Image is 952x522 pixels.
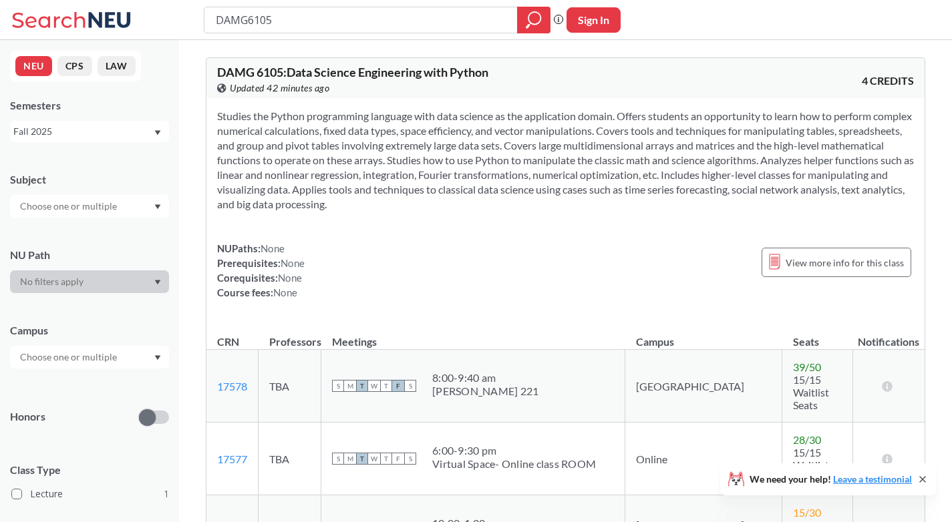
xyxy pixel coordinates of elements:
[154,280,161,285] svg: Dropdown arrow
[786,254,904,271] span: View more info for this class
[217,380,247,393] a: 17578
[404,453,416,465] span: S
[10,270,169,293] div: Dropdown arrow
[13,124,153,139] div: Fall 2025
[392,453,404,465] span: F
[432,384,538,398] div: [PERSON_NAME] 221
[10,121,169,142] div: Fall 2025Dropdown arrow
[368,380,380,392] span: W
[11,485,169,503] label: Lecture
[793,360,821,373] span: 39 / 50
[625,350,782,423] td: [GEOGRAPHIC_DATA]
[10,463,169,477] span: Class Type
[344,380,356,392] span: M
[154,130,161,136] svg: Dropdown arrow
[98,56,136,76] button: LAW
[625,423,782,495] td: Online
[793,506,821,519] span: 15 / 30
[432,444,596,457] div: 6:00 - 9:30 pm
[344,453,356,465] span: M
[278,272,302,284] span: None
[13,349,126,365] input: Choose one or multiple
[259,423,321,495] td: TBA
[750,475,912,484] span: We need your help!
[833,473,912,485] a: Leave a testimonial
[380,453,392,465] span: T
[625,321,782,350] th: Campus
[13,198,126,214] input: Choose one or multiple
[380,380,392,392] span: T
[10,172,169,187] div: Subject
[782,321,853,350] th: Seats
[356,380,368,392] span: T
[10,346,169,368] div: Dropdown arrow
[10,195,169,218] div: Dropdown arrow
[432,457,596,471] div: Virtual Space- Online class ROOM
[154,355,161,360] svg: Dropdown arrow
[259,350,321,423] td: TBA
[853,321,925,350] th: Notifications
[526,11,542,29] svg: magnifying glass
[281,257,305,269] span: None
[793,433,821,446] span: 28 / 30
[392,380,404,392] span: F
[217,334,239,349] div: CRN
[261,242,285,254] span: None
[15,56,52,76] button: NEU
[214,9,508,31] input: Class, professor, course number, "phrase"
[230,81,329,95] span: Updated 42 minutes ago
[517,7,550,33] div: magnifying glass
[164,487,169,501] span: 1
[10,98,169,113] div: Semesters
[10,323,169,338] div: Campus
[217,453,247,465] a: 17577
[10,248,169,262] div: NU Path
[368,453,380,465] span: W
[404,380,416,392] span: S
[793,373,829,411] span: 15/15 Waitlist Seats
[259,321,321,350] th: Professors
[332,380,344,392] span: S
[273,286,297,298] span: None
[793,446,829,484] span: 15/15 Waitlist Seats
[567,7,621,33] button: Sign In
[217,241,305,300] div: NUPaths: Prerequisites: Corequisites: Course fees:
[10,409,45,425] p: Honors
[217,109,914,212] section: Studies the Python programming language with data science as the application domain. Offers stude...
[321,321,625,350] th: Meetings
[432,371,538,384] div: 8:00 - 9:40 am
[862,73,914,88] span: 4 CREDITS
[356,453,368,465] span: T
[154,204,161,210] svg: Dropdown arrow
[57,56,92,76] button: CPS
[217,65,488,79] span: DAMG 6105 : Data Science Engineering with Python
[332,453,344,465] span: S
